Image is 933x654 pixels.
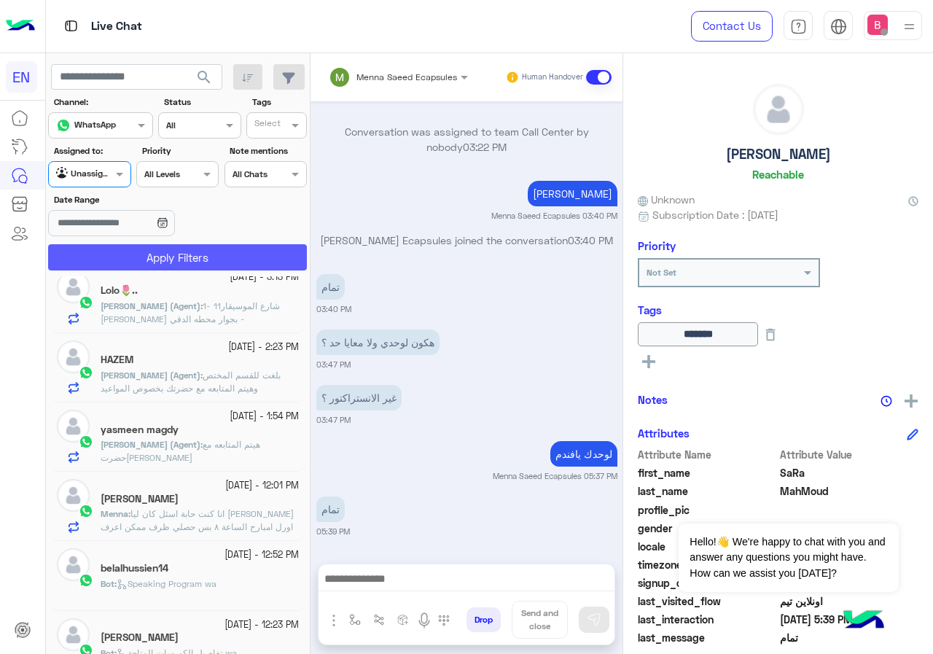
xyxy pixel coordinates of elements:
img: defaultAdmin.png [57,410,90,443]
img: defaultAdmin.png [754,85,803,134]
button: Send and close [512,601,568,639]
span: SaRa [780,465,919,480]
span: MahMoud [780,483,919,499]
a: Contact Us [691,11,773,42]
small: [DATE] - 12:01 PM [225,479,299,493]
span: Subscription Date : [DATE] [652,207,778,222]
label: Status [164,96,239,109]
span: search [195,69,213,86]
span: last_interaction [638,612,777,627]
h6: Notes [638,393,668,406]
b: Not Set [647,267,676,278]
span: 2025-10-04T14:39:33.073Z [780,612,919,627]
p: 4/10/2025, 5:37 PM [550,441,617,467]
h5: Basmala Hossam [101,631,179,644]
h5: Menna Hashad [101,493,179,505]
h5: HAZEM [101,354,133,366]
h6: Tags [638,303,918,316]
b: : [101,370,203,381]
img: tab [790,18,807,35]
span: Speaking Program wa [117,578,216,589]
img: userImage [867,15,888,35]
span: profile_pic [638,502,777,518]
div: Select [252,117,281,133]
a: tab [784,11,813,42]
span: Menna Saeed Ecapsules [356,71,457,82]
img: WhatsApp [79,504,93,518]
small: 05:39 PM [316,526,350,537]
b: : [101,300,203,311]
img: WhatsApp [79,365,93,380]
span: 03:40 PM [568,234,613,246]
small: 03:40 PM [316,303,351,315]
h5: Lolo🌷.. [101,284,138,297]
label: Priority [142,144,217,157]
img: select flow [349,614,361,626]
small: 03:47 PM [316,359,351,370]
span: last_name [638,483,777,499]
p: 4/10/2025, 3:47 PM [316,330,440,355]
button: Drop [466,607,501,632]
span: [PERSON_NAME] (Agent) [101,370,200,381]
p: 4/10/2025, 5:39 PM [316,497,345,522]
span: اونلاين تيم [780,593,919,609]
img: make a call [438,615,450,626]
span: signup_date [638,575,777,591]
span: locale [638,539,777,554]
label: Tags [252,96,305,109]
p: 4/10/2025, 3:40 PM [316,274,345,300]
span: [PERSON_NAME] (Agent) [101,439,200,450]
button: create order [391,608,415,632]
span: تمام [780,630,919,645]
h5: yasmeen magdy [101,424,179,436]
span: بلغت للقسم المختص وهيتم المتابعه مع حضرتك بخصوص المواعيد [101,370,281,394]
img: defaultAdmin.png [57,479,90,512]
img: create order [397,614,409,626]
span: Attribute Name [638,447,777,462]
span: 03:22 PM [463,141,507,153]
img: Logo [6,11,35,42]
button: search [187,64,222,96]
label: Channel: [54,96,152,109]
span: last_visited_flow [638,593,777,609]
b: : [101,508,130,519]
span: Unknown [638,192,695,207]
p: 4/10/2025, 3:47 PM [316,385,402,410]
p: 4/10/2025, 3:40 PM [528,181,617,206]
h5: [PERSON_NAME] [726,146,831,163]
img: profile [900,17,918,36]
label: Assigned to: [54,144,129,157]
img: tab [830,18,847,35]
b: : [101,578,117,589]
img: add [905,394,918,408]
img: WhatsApp [79,573,93,588]
img: notes [881,395,892,407]
div: EN [6,61,37,93]
small: [DATE] - 12:52 PM [225,548,299,562]
small: [DATE] - 12:23 PM [225,618,299,632]
img: Trigger scenario [373,614,385,626]
small: [DATE] - 1:54 PM [230,410,299,424]
img: send voice note [415,612,433,629]
h6: Reachable [752,168,804,181]
p: Live Chat [91,17,142,36]
span: [PERSON_NAME] (Agent) [101,300,200,311]
img: defaultAdmin.png [57,270,90,303]
img: WhatsApp [79,435,93,449]
button: Trigger scenario [367,608,391,632]
img: defaultAdmin.png [57,548,90,581]
img: WhatsApp [79,295,93,310]
small: [DATE] - 2:23 PM [228,340,299,354]
span: Hello!👋 We're happy to chat with you and answer any questions you might have. How can we assist y... [679,523,898,592]
p: Conversation was assigned to team Call Center by nobody [316,124,617,155]
small: Human Handover [522,71,583,83]
h6: Priority [638,239,676,252]
h5: belalhussien14 [101,562,168,575]
img: defaultAdmin.png [57,340,90,373]
h6: Attributes [638,427,690,440]
span: gender [638,521,777,536]
span: first_name [638,465,777,480]
small: Menna Saeed Ecapsules 03:40 PM [491,210,617,222]
span: Menna [101,508,128,519]
span: Attribute Value [780,447,919,462]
